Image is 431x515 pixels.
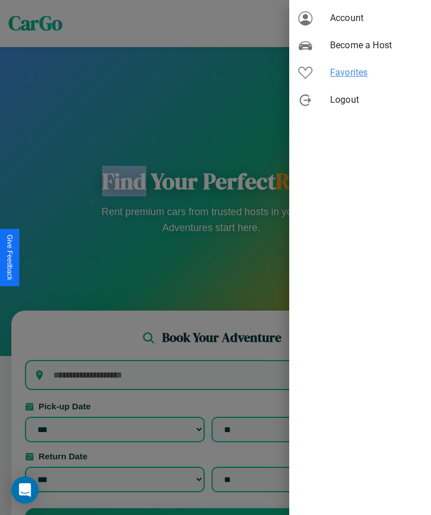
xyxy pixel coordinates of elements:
span: Become a Host [330,39,422,52]
div: Favorites [289,59,431,86]
div: Logout [289,86,431,114]
div: Account [289,5,431,32]
div: Give Feedback [6,235,14,280]
div: Become a Host [289,32,431,59]
span: Logout [330,93,422,107]
div: Open Intercom Messenger [11,476,39,504]
span: Account [330,11,422,25]
span: Favorites [330,66,422,79]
